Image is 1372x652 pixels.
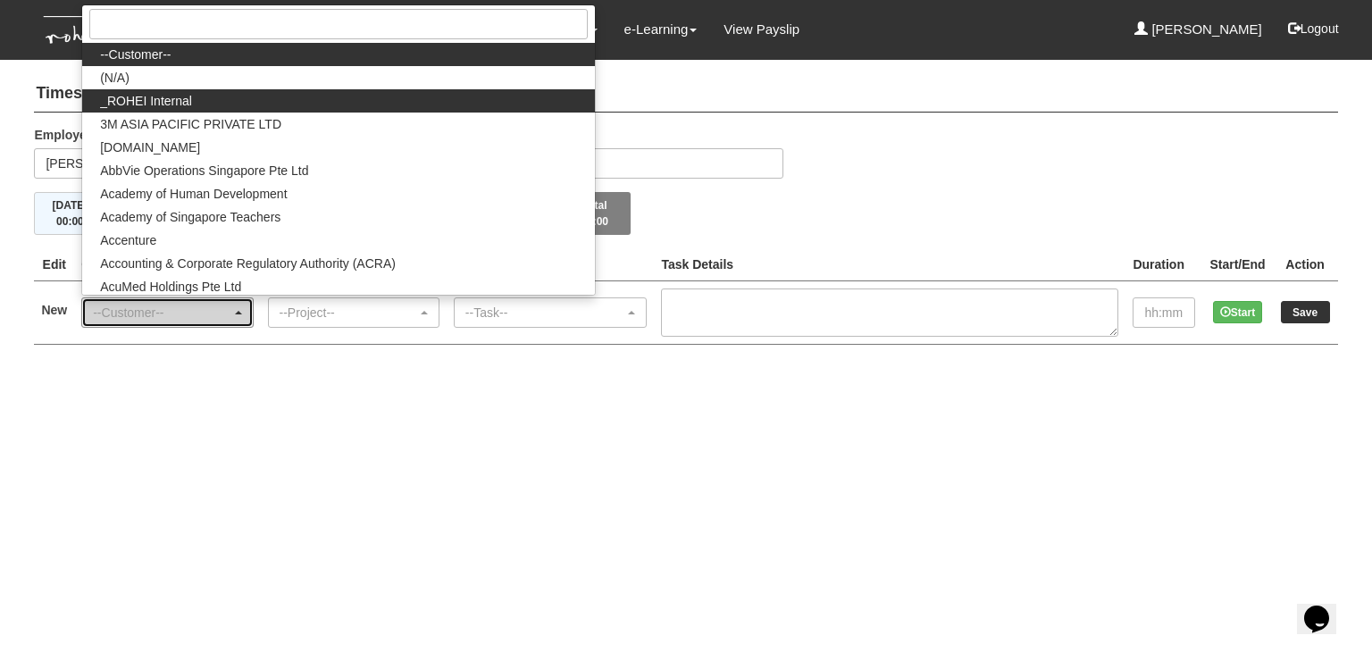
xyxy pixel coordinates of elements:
[93,304,230,322] div: --Customer--
[465,304,625,322] div: --Task--
[100,115,281,133] span: 3M ASIA PACIFIC PRIVATE LTD
[100,255,396,272] span: Accounting & Corporate Regulatory Authority (ACRA)
[654,248,1125,281] th: Task Details
[1297,581,1354,634] iframe: chat widget
[34,248,74,281] th: Edit
[34,126,93,144] label: Employee
[454,297,648,328] button: --Task--
[89,9,587,39] input: Search
[1134,9,1262,50] a: [PERSON_NAME]
[56,215,84,228] span: 00:00
[100,69,130,87] span: (N/A)
[280,304,417,322] div: --Project--
[1276,7,1351,50] button: Logout
[1133,297,1195,328] input: hh:mm
[100,46,171,63] span: --Customer--
[1281,301,1330,323] input: Save
[268,297,439,328] button: --Project--
[100,278,241,296] span: AcuMed Holdings Pte Ltd
[1202,248,1272,281] th: Start/End
[724,9,799,50] a: View Payslip
[100,208,280,226] span: Academy of Singapore Teachers
[1125,248,1202,281] th: Duration
[624,9,698,50] a: e-Learning
[81,297,253,328] button: --Customer--
[46,155,428,172] div: [PERSON_NAME]
[581,215,608,228] span: 00:00
[100,138,200,156] span: [DOMAIN_NAME]
[100,92,192,110] span: _ROHEI Internal
[74,248,260,281] th: Client
[41,301,67,319] label: New
[34,76,1337,113] h4: Timesheets
[34,192,105,235] button: [DATE]00:00
[34,192,1337,235] div: Timesheet Week Summary
[1273,248,1338,281] th: Action
[1213,301,1262,323] button: Start
[100,185,287,203] span: Academy of Human Development
[100,231,156,249] span: Accenture
[100,162,308,180] span: AbbVie Operations Singapore Pte Ltd
[34,148,450,179] button: [PERSON_NAME]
